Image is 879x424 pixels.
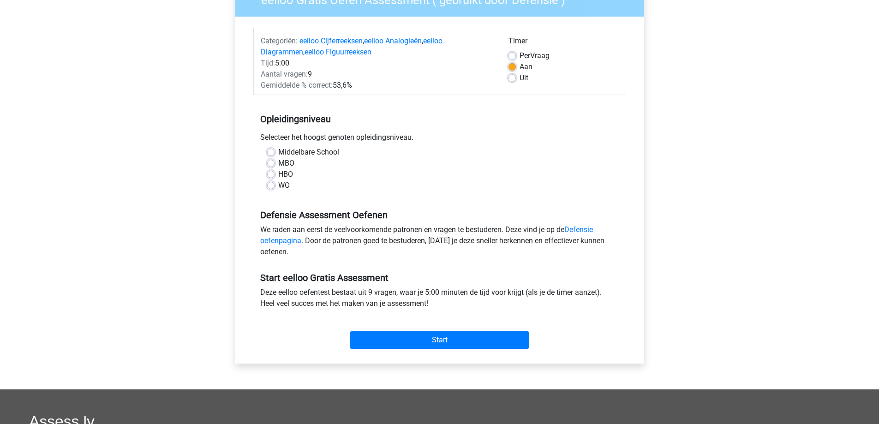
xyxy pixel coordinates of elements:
div: 53,6% [254,80,502,91]
div: We raden aan eerst de veelvoorkomende patronen en vragen te bestuderen. Deze vind je op de . Door... [253,224,626,261]
label: MBO [278,158,294,169]
span: Tijd: [261,59,275,67]
label: Vraag [520,50,550,61]
div: , , , [254,36,502,58]
div: Selecteer het hoogst genoten opleidingsniveau. [253,132,626,147]
div: 5:00 [254,58,502,69]
input: Start [350,331,529,349]
h5: Defensie Assessment Oefenen [260,209,619,221]
span: Categoriën: [261,36,298,45]
a: eelloo Figuurreeksen [305,48,371,56]
div: Timer [508,36,619,50]
h5: Opleidingsniveau [260,110,619,128]
span: Per [520,51,530,60]
a: eelloo Analogieën [364,36,422,45]
label: Aan [520,61,532,72]
div: 9 [254,69,502,80]
label: Uit [520,72,528,84]
a: eelloo Cijferreeksen [299,36,363,45]
span: Gemiddelde % correct: [261,81,333,90]
h5: Start eelloo Gratis Assessment [260,272,619,283]
label: Middelbare School [278,147,339,158]
label: HBO [278,169,293,180]
label: WO [278,180,290,191]
div: Deze eelloo oefentest bestaat uit 9 vragen, waar je 5:00 minuten de tijd voor krijgt (als je de t... [253,287,626,313]
span: Aantal vragen: [261,70,308,78]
